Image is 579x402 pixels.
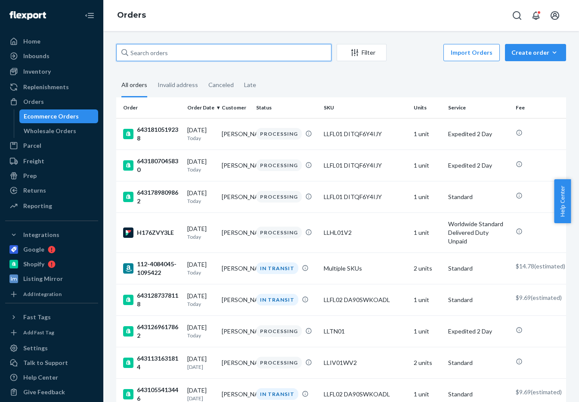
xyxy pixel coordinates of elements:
[24,127,76,135] div: Wholesale Orders
[546,7,564,24] button: Open account menu
[505,44,566,61] button: Create order
[5,356,98,370] a: Talk to Support
[337,44,387,61] button: Filter
[23,231,59,239] div: Integrations
[324,358,407,367] div: LLIV01WV2
[23,202,52,210] div: Reporting
[218,284,253,315] td: [PERSON_NAME]
[448,390,509,399] p: Standard
[81,7,98,24] button: Close Navigation
[256,325,302,337] div: PROCESSING
[218,315,253,347] td: [PERSON_NAME]
[187,224,215,240] div: [DATE]
[23,37,40,46] div: Home
[187,260,215,276] div: [DATE]
[23,171,37,180] div: Prep
[19,124,99,138] a: Wholesale Orders
[324,390,407,399] div: LLFL02 DA90SWKOADL
[123,323,180,340] div: 6431269617862
[410,181,445,212] td: 1 unit
[5,184,98,197] a: Returns
[187,166,215,173] p: Today
[410,315,445,347] td: 1 unit
[218,212,253,252] td: [PERSON_NAME]
[5,139,98,153] a: Parcel
[448,296,509,304] p: Standard
[410,118,445,150] td: 1 unit
[187,157,215,173] div: [DATE]
[5,341,98,355] a: Settings
[23,97,44,106] div: Orders
[256,191,302,203] div: PROCESSING
[410,212,445,252] td: 1 unit
[337,48,386,57] div: Filter
[554,179,571,223] span: Help Center
[320,97,410,118] th: SKU
[5,228,98,242] button: Integrations
[187,126,215,142] div: [DATE]
[5,310,98,324] button: Fast Tags
[5,385,98,399] button: Give Feedback
[410,347,445,378] td: 2 units
[187,233,215,240] p: Today
[218,181,253,212] td: [PERSON_NAME]
[116,97,184,118] th: Order
[24,112,79,121] div: Ecommerce Orders
[5,243,98,256] a: Google
[324,327,407,336] div: LLTN01
[116,44,331,61] input: Search orders
[531,388,562,396] span: (estimated)
[23,52,50,60] div: Inbounds
[244,74,256,96] div: Late
[187,269,215,276] p: Today
[410,284,445,315] td: 1 unit
[222,104,249,111] div: Customer
[23,83,69,91] div: Replenishments
[320,252,410,284] td: Multiple SKUs
[5,34,98,48] a: Home
[448,327,509,336] p: Expedited 2 Day
[23,313,51,321] div: Fast Tags
[5,371,98,384] a: Help Center
[256,159,302,171] div: PROCESSING
[23,141,41,150] div: Parcel
[324,228,407,237] div: LLHL01V2
[256,388,298,400] div: IN TRANSIT
[5,65,98,78] a: Inventory
[256,357,302,368] div: PROCESSING
[256,294,298,305] div: IN TRANSIT
[256,227,302,238] div: PROCESSING
[256,128,302,140] div: PROCESSING
[516,388,559,396] p: $9.69
[218,347,253,378] td: [PERSON_NAME]
[123,125,180,143] div: 6431810519238
[508,7,526,24] button: Open Search Box
[5,272,98,286] a: Listing Mirror
[23,157,44,165] div: Freight
[527,7,545,24] button: Open notifications
[187,300,215,308] p: Today
[516,262,559,271] p: $14.78
[123,157,180,174] div: 6431807045830
[158,74,198,96] div: Invalid address
[448,130,509,138] p: Expedited 2 Day
[23,373,58,382] div: Help Center
[23,274,63,283] div: Listing Mirror
[123,227,180,238] div: H176ZVY3LE
[187,395,215,402] p: [DATE]
[218,150,253,181] td: [PERSON_NAME]
[410,97,445,118] th: Units
[187,134,215,142] p: Today
[5,49,98,63] a: Inbounds
[5,327,98,338] a: Add Fast Tag
[512,97,566,118] th: Fee
[184,97,218,118] th: Order Date
[121,74,147,97] div: All orders
[23,388,65,396] div: Give Feedback
[187,189,215,205] div: [DATE]
[123,291,180,309] div: 6431287378118
[534,262,565,270] span: (estimated)
[23,358,68,367] div: Talk to Support
[23,344,48,352] div: Settings
[23,290,62,298] div: Add Integration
